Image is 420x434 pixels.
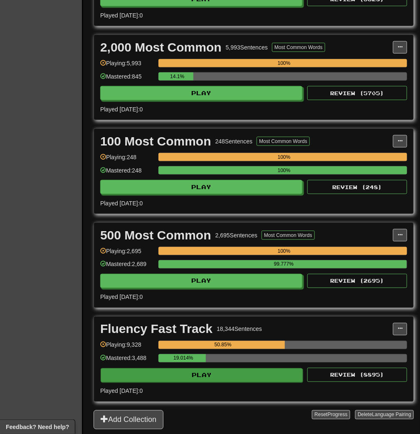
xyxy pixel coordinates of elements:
[100,153,154,167] div: Playing: 248
[100,247,154,261] div: Playing: 2,695
[262,231,315,240] button: Most Common Words
[161,166,407,175] div: 100%
[328,412,348,418] span: Progress
[312,410,350,419] button: ResetProgress
[101,368,303,382] button: Play
[100,388,143,395] span: Played [DATE]: 0
[100,86,302,100] button: Play
[257,137,310,146] button: Most Common Words
[226,43,268,52] div: 5,993 Sentences
[161,153,407,161] div: 100%
[100,166,154,180] div: Mastered: 248
[100,260,154,274] div: Mastered: 2,689
[94,410,163,429] button: Add Collection
[100,323,212,335] div: Fluency Fast Track
[215,231,257,239] div: 2,695 Sentences
[215,137,253,145] div: 248 Sentences
[307,86,407,100] button: Review (5705)
[307,368,407,382] button: Review (8895)
[161,247,407,255] div: 100%
[217,325,262,333] div: 18,344 Sentences
[161,341,285,349] div: 50.85%
[272,43,325,52] button: Most Common Words
[100,274,302,288] button: Play
[307,274,407,288] button: Review (2695)
[100,106,143,113] span: Played [DATE]: 0
[307,180,407,194] button: Review (248)
[6,423,69,431] span: Open feedback widget
[161,354,205,362] div: 19.014%
[100,41,222,54] div: 2,000 Most Common
[100,229,211,242] div: 500 Most Common
[100,354,154,368] div: Mastered: 3,488
[161,59,407,67] div: 100%
[100,341,154,355] div: Playing: 9,328
[161,72,193,81] div: 14.1%
[100,135,211,148] div: 100 Most Common
[100,294,143,301] span: Played [DATE]: 0
[372,412,411,418] span: Language Pairing
[100,180,302,194] button: Play
[161,260,406,269] div: 99.777%
[100,12,143,19] span: Played [DATE]: 0
[355,410,414,419] button: DeleteLanguage Pairing
[100,72,154,86] div: Mastered: 845
[100,59,154,73] div: Playing: 5,993
[100,200,143,207] span: Played [DATE]: 0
